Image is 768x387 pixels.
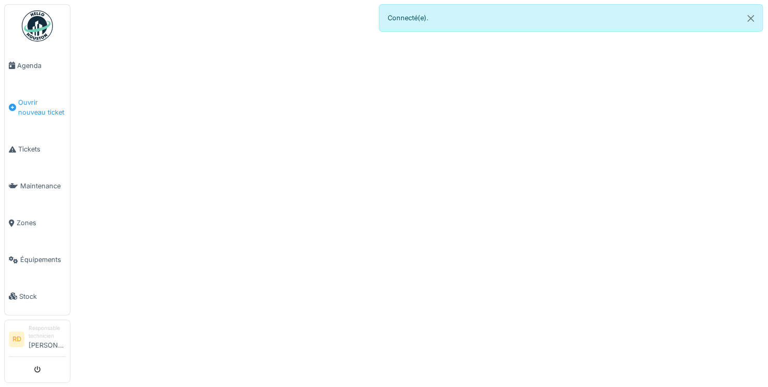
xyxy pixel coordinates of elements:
[5,204,70,241] a: Zones
[19,292,66,301] span: Stock
[18,98,66,117] span: Ouvrir nouveau ticket
[20,255,66,265] span: Équipements
[22,10,53,42] img: Badge_color-CXgf-gQk.svg
[5,241,70,278] a: Équipements
[5,168,70,204] a: Maintenance
[17,61,66,71] span: Agenda
[5,131,70,168] a: Tickets
[9,331,24,347] li: RD
[739,5,762,32] button: Close
[5,47,70,84] a: Agenda
[29,324,66,340] div: Responsable technicien
[379,4,763,32] div: Connecté(e).
[9,324,66,357] a: RD Responsable technicien[PERSON_NAME]
[17,218,66,228] span: Zones
[18,144,66,154] span: Tickets
[5,84,70,131] a: Ouvrir nouveau ticket
[20,181,66,191] span: Maintenance
[5,278,70,315] a: Stock
[29,324,66,354] li: [PERSON_NAME]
